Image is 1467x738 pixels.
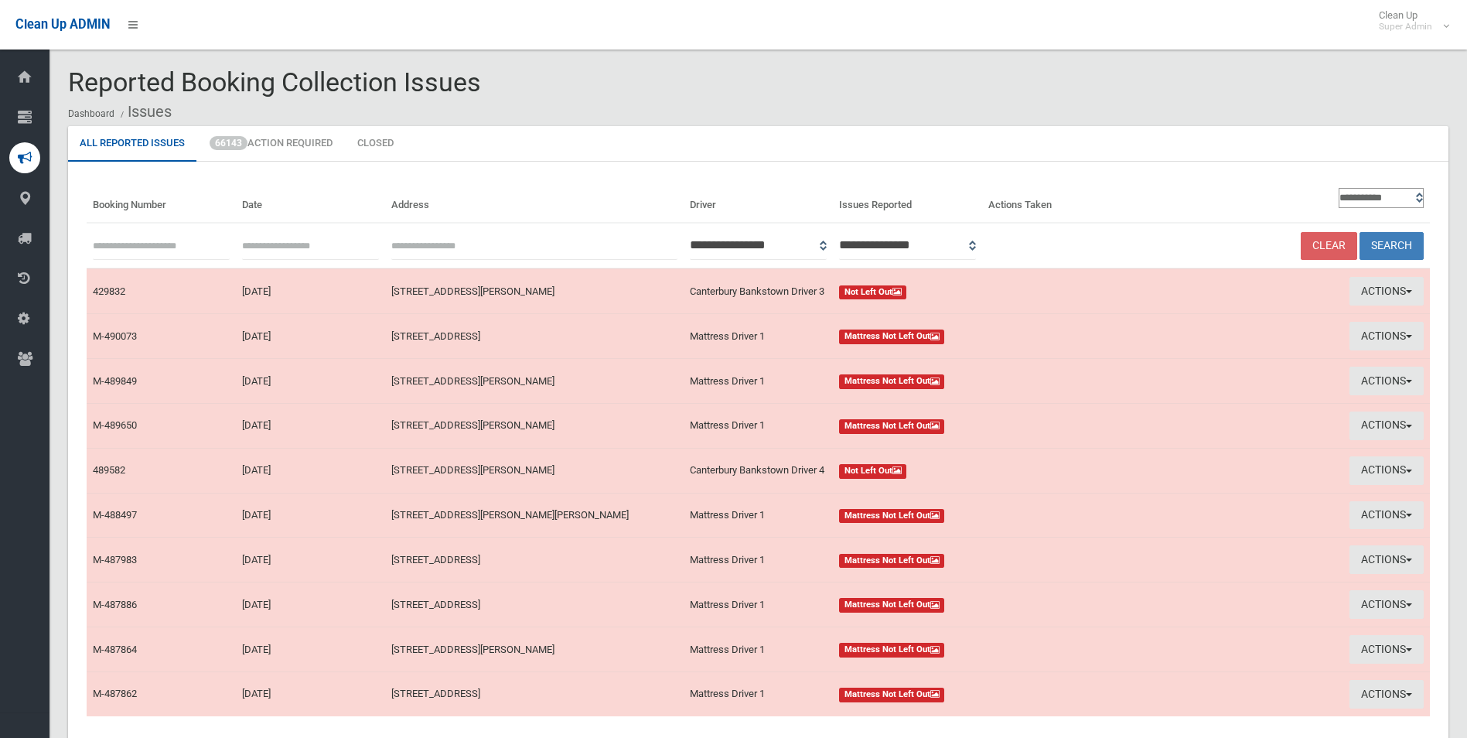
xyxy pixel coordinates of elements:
[93,285,125,297] a: 429832
[385,627,684,672] td: [STREET_ADDRESS][PERSON_NAME]
[236,314,385,359] td: [DATE]
[236,627,385,672] td: [DATE]
[1379,21,1432,32] small: Super Admin
[236,448,385,493] td: [DATE]
[684,268,833,313] td: Canterbury Bankstown Driver 3
[839,464,907,479] span: Not Left Out
[839,285,907,300] span: Not Left Out
[236,180,385,223] th: Date
[15,17,110,32] span: Clean Up ADMIN
[385,359,684,404] td: [STREET_ADDRESS][PERSON_NAME]
[839,461,1125,480] a: Not Left Out
[346,126,405,162] a: Closed
[68,108,114,119] a: Dashboard
[839,330,945,344] span: Mattress Not Left Out
[93,464,125,476] a: 489582
[839,374,945,389] span: Mattress Not Left Out
[93,375,137,387] a: M-489849
[1360,232,1424,261] button: Search
[385,314,684,359] td: [STREET_ADDRESS]
[1371,9,1448,32] span: Clean Up
[68,126,196,162] a: All Reported Issues
[839,641,1125,659] a: Mattress Not Left Out
[385,672,684,716] td: [STREET_ADDRESS]
[839,509,945,524] span: Mattress Not Left Out
[839,419,945,434] span: Mattress Not Left Out
[210,136,247,150] span: 66143
[1349,277,1424,306] button: Actions
[1349,635,1424,664] button: Actions
[385,403,684,448] td: [STREET_ADDRESS][PERSON_NAME]
[1349,590,1424,619] button: Actions
[833,180,982,223] th: Issues Reported
[839,554,945,569] span: Mattress Not Left Out
[236,403,385,448] td: [DATE]
[684,493,833,538] td: Mattress Driver 1
[1349,456,1424,485] button: Actions
[1349,367,1424,395] button: Actions
[1349,322,1424,350] button: Actions
[198,126,344,162] a: 66143Action Required
[839,416,1125,435] a: Mattress Not Left Out
[684,359,833,404] td: Mattress Driver 1
[93,330,137,342] a: M-490073
[839,327,1125,346] a: Mattress Not Left Out
[684,538,833,583] td: Mattress Driver 1
[839,643,945,658] span: Mattress Not Left Out
[385,268,684,313] td: [STREET_ADDRESS][PERSON_NAME]
[93,644,137,655] a: M-487864
[385,448,684,493] td: [STREET_ADDRESS][PERSON_NAME]
[839,372,1125,391] a: Mattress Not Left Out
[684,403,833,448] td: Mattress Driver 1
[684,583,833,627] td: Mattress Driver 1
[93,554,137,565] a: M-487983
[385,493,684,538] td: [STREET_ADDRESS][PERSON_NAME][PERSON_NAME]
[385,583,684,627] td: [STREET_ADDRESS]
[684,627,833,672] td: Mattress Driver 1
[93,419,137,431] a: M-489650
[839,506,1125,524] a: Mattress Not Left Out
[839,685,1125,703] a: Mattress Not Left Out
[684,180,833,223] th: Driver
[1349,412,1424,440] button: Actions
[236,672,385,716] td: [DATE]
[1349,680,1424,709] button: Actions
[839,598,945,613] span: Mattress Not Left Out
[1349,501,1424,530] button: Actions
[68,67,481,97] span: Reported Booking Collection Issues
[93,688,137,699] a: M-487862
[385,538,684,583] td: [STREET_ADDRESS]
[839,282,1125,301] a: Not Left Out
[684,448,833,493] td: Canterbury Bankstown Driver 4
[1349,545,1424,574] button: Actions
[684,314,833,359] td: Mattress Driver 1
[93,509,137,521] a: M-488497
[236,493,385,538] td: [DATE]
[385,180,684,223] th: Address
[839,688,945,702] span: Mattress Not Left Out
[87,180,236,223] th: Booking Number
[117,97,172,126] li: Issues
[982,180,1131,223] th: Actions Taken
[839,551,1125,569] a: Mattress Not Left Out
[93,599,137,610] a: M-487886
[839,596,1125,614] a: Mattress Not Left Out
[236,268,385,313] td: [DATE]
[236,583,385,627] td: [DATE]
[236,538,385,583] td: [DATE]
[1301,232,1357,261] a: Clear
[236,359,385,404] td: [DATE]
[684,672,833,716] td: Mattress Driver 1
